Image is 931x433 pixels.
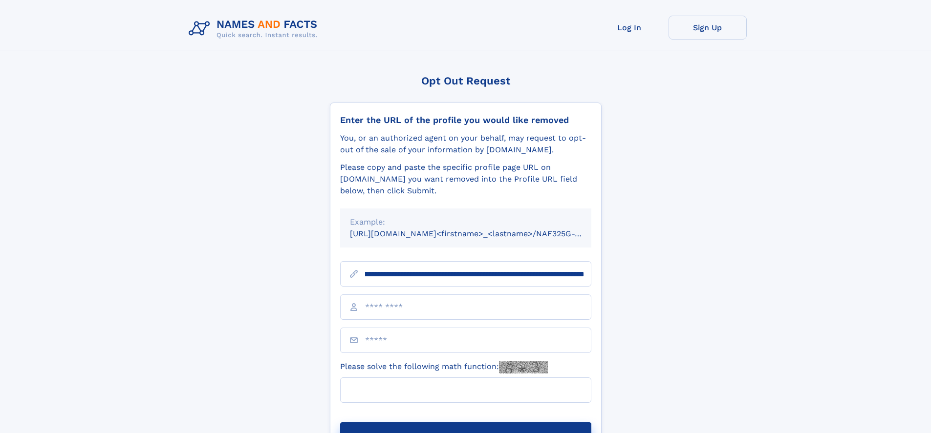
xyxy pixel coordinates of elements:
[330,75,602,87] div: Opt Out Request
[185,16,325,42] img: Logo Names and Facts
[350,229,610,238] small: [URL][DOMAIN_NAME]<firstname>_<lastname>/NAF325G-xxxxxxxx
[590,16,669,40] a: Log In
[340,115,591,125] div: Enter the URL of the profile you would like removed
[340,162,591,197] div: Please copy and paste the specific profile page URL on [DOMAIN_NAME] you want removed into the Pr...
[669,16,747,40] a: Sign Up
[340,361,548,373] label: Please solve the following math function:
[340,132,591,156] div: You, or an authorized agent on your behalf, may request to opt-out of the sale of your informatio...
[350,216,582,228] div: Example:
